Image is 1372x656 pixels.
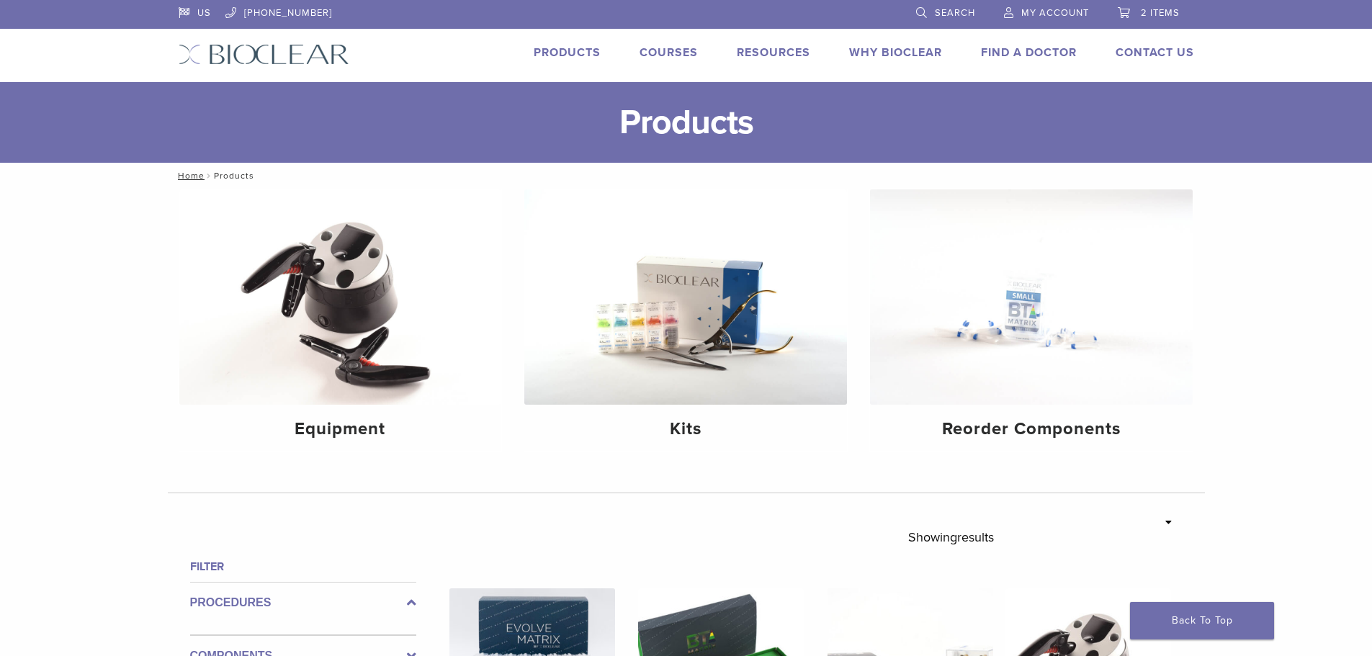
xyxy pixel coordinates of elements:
[737,45,810,60] a: Resources
[205,172,214,179] span: /
[1130,602,1274,639] a: Back To Top
[179,189,502,405] img: Equipment
[870,189,1193,405] img: Reorder Components
[981,45,1077,60] a: Find A Doctor
[640,45,698,60] a: Courses
[168,163,1205,189] nav: Products
[190,594,416,611] label: Procedures
[882,416,1181,442] h4: Reorder Components
[191,416,490,442] h4: Equipment
[534,45,601,60] a: Products
[1116,45,1194,60] a: Contact Us
[935,7,975,19] span: Search
[1141,7,1180,19] span: 2 items
[870,189,1193,451] a: Reorder Components
[179,44,349,65] img: Bioclear
[524,189,847,405] img: Kits
[524,189,847,451] a: Kits
[536,416,835,442] h4: Kits
[190,558,416,575] h4: Filter
[849,45,942,60] a: Why Bioclear
[1021,7,1089,19] span: My Account
[179,189,502,451] a: Equipment
[174,171,205,181] a: Home
[908,522,994,552] p: Showing results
